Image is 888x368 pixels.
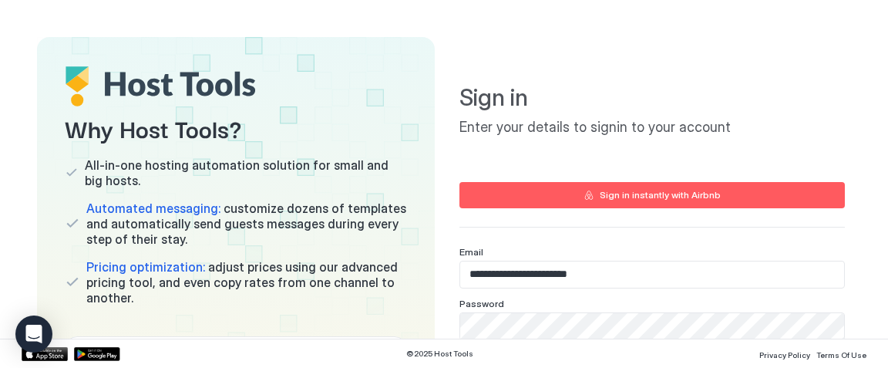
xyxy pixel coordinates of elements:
a: Terms Of Use [816,346,866,362]
span: All-in-one hosting automation solution for small and big hosts. [85,157,407,188]
span: Email [459,246,483,258]
a: Privacy Policy [759,346,810,362]
span: Sign in [459,83,845,113]
span: Password [459,298,504,309]
span: Enter your details to signin to your account [459,119,845,137]
span: Terms Of Use [816,350,866,360]
span: adjust prices using our advanced pricing tool, and even copy rates from one channel to another. [86,259,407,306]
a: Google Play Store [74,347,120,361]
div: Sign in instantly with Airbnb [600,188,721,202]
input: Input Field [460,313,844,339]
input: Input Field [460,262,844,288]
a: App Store [22,347,68,361]
span: © 2025 Host Tools [406,349,473,359]
div: Open Intercom Messenger [15,316,52,353]
span: Pricing optimization: [86,259,205,275]
span: Automated messaging: [86,201,220,216]
span: customize dozens of templates and automatically send guests messages during every step of their s... [86,201,407,247]
button: Sign in instantly with Airbnb [459,182,845,208]
span: Why Host Tools? [65,110,407,145]
span: Privacy Policy [759,350,810,360]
